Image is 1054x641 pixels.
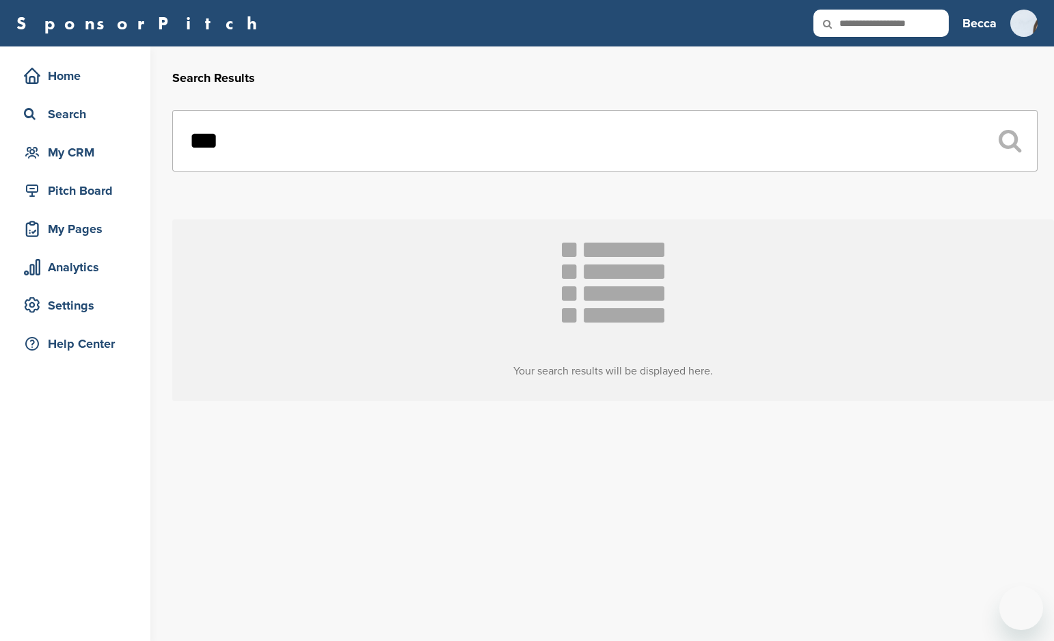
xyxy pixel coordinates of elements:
div: Analytics [21,255,137,279]
a: Becca [962,8,997,38]
div: Home [21,64,137,88]
div: Pitch Board [21,178,137,203]
div: My CRM [21,140,137,165]
a: My CRM [14,137,137,168]
a: My Pages [14,213,137,245]
a: Settings [14,290,137,321]
h2: Search Results [172,69,1038,87]
div: Settings [21,293,137,318]
div: Help Center [21,331,137,356]
h3: Your search results will be displayed here. [172,363,1054,379]
h3: Becca [962,14,997,33]
a: Help Center [14,328,137,359]
a: Pitch Board [14,175,137,206]
a: Search [14,98,137,130]
div: Search [21,102,137,126]
a: Home [14,60,137,92]
a: SponsorPitch [16,14,266,32]
div: My Pages [21,217,137,241]
a: Analytics [14,251,137,283]
iframe: Button to launch messaging window [999,586,1043,630]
